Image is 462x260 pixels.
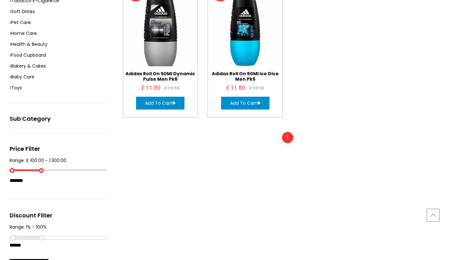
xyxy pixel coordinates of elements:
[10,19,107,26] a: Pet Care
[136,97,184,110] button: Add To Cart
[10,84,107,92] a: Toys
[10,116,107,122] h4: Sub Category
[282,132,293,143] a: 1
[10,8,107,15] a: Soft Drinks
[164,85,179,92] span: £ 13.10
[212,70,279,82] a: Adidas Roll On 50Ml Ice Dive Men Pk6
[10,146,107,152] h4: Price Filter
[10,29,107,37] a: Home Care
[10,73,107,81] a: Baby Care
[10,51,107,59] a: Food Cupboard
[10,213,107,218] h4: Discount Filter
[10,40,107,48] a: Health & Beauty
[226,84,245,92] span: £ 11.80
[125,70,195,82] a: Adidas Roll On 50Ml Dynamic Pulse Men Pk6
[10,157,107,164] span: Range: £ 100.00 - 1.300.00
[249,85,264,92] span: £ 13.10
[10,223,107,231] span: Range: 1% - 100%
[141,84,160,92] span: £ 11.80
[221,97,269,110] button: Add To Cart
[10,62,107,70] a: Bakery & Cakes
